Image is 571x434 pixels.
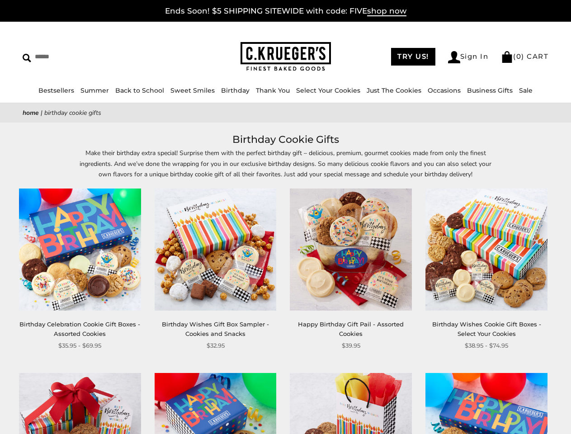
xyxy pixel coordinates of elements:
a: Home [23,108,39,117]
a: Birthday Celebration Cookie Gift Boxes - Assorted Cookies [19,321,140,337]
img: Birthday Celebration Cookie Gift Boxes - Assorted Cookies [19,189,141,311]
h1: Birthday Cookie Gifts [36,132,535,148]
a: Sign In [448,51,489,63]
a: Occasions [428,86,461,94]
a: Thank You [256,86,290,94]
span: | [41,108,42,117]
img: Happy Birthday Gift Pail - Assorted Cookies [290,189,412,311]
a: Bestsellers [38,86,74,94]
img: Birthday Wishes Cookie Gift Boxes - Select Your Cookies [425,189,547,311]
a: Ends Soon! $5 SHIPPING SITEWIDE with code: FIVEshop now [165,6,406,16]
img: Birthday Wishes Gift Box Sampler - Cookies and Snacks [155,189,277,311]
span: 0 [516,52,522,61]
input: Search [23,50,143,64]
a: Birthday [221,86,250,94]
span: shop now [367,6,406,16]
a: Summer [80,86,109,94]
p: Make their birthday extra special! Surprise them with the perfect birthday gift – delicious, prem... [78,148,494,179]
span: $38.95 - $74.95 [465,341,508,350]
a: TRY US! [391,48,435,66]
a: Birthday Wishes Cookie Gift Boxes - Select Your Cookies [432,321,541,337]
a: Birthday Wishes Gift Box Sampler - Cookies and Snacks [162,321,269,337]
a: Sweet Smiles [170,86,215,94]
span: Birthday Cookie Gifts [44,108,101,117]
a: Sale [519,86,533,94]
a: Just The Cookies [367,86,421,94]
a: Happy Birthday Gift Pail - Assorted Cookies [298,321,404,337]
img: C.KRUEGER'S [241,42,331,71]
img: Bag [501,51,513,63]
a: Select Your Cookies [296,86,360,94]
a: Business Gifts [467,86,513,94]
span: $32.95 [207,341,225,350]
span: $35.95 - $69.95 [58,341,101,350]
nav: breadcrumbs [23,108,548,118]
img: Account [448,51,460,63]
span: $39.95 [342,341,360,350]
a: Back to School [115,86,164,94]
img: Search [23,54,31,62]
a: (0) CART [501,52,548,61]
